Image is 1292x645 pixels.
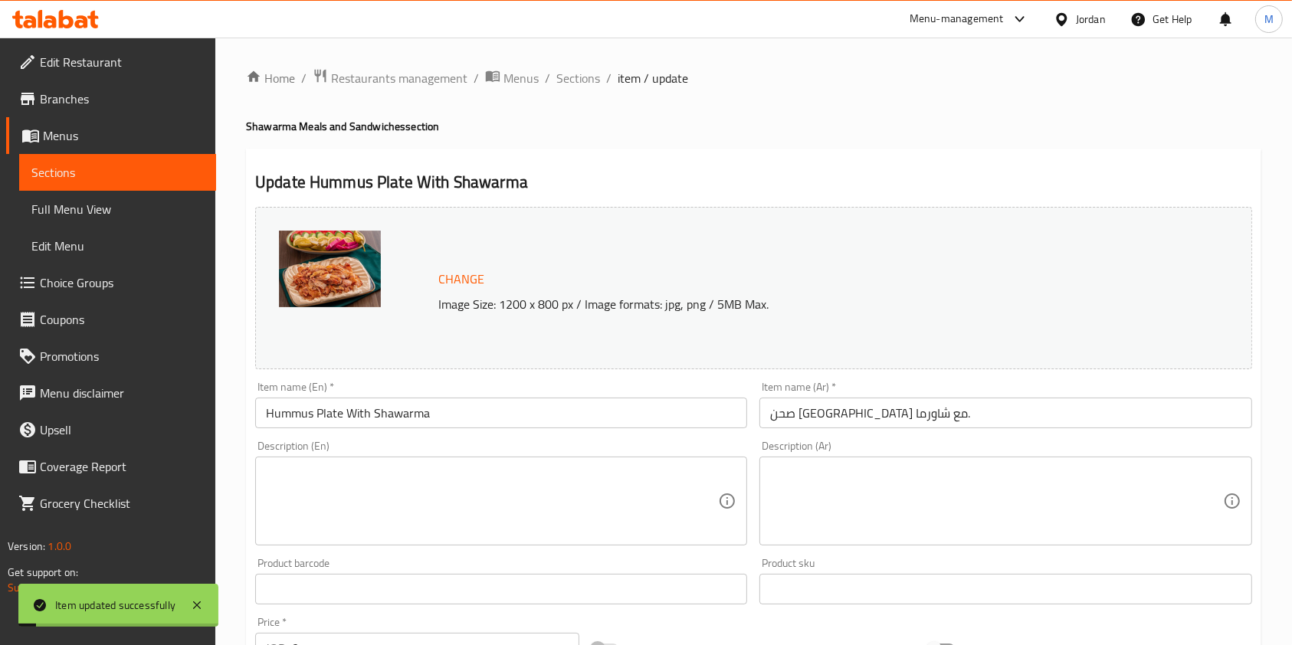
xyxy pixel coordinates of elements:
[301,69,307,87] li: /
[503,69,539,87] span: Menus
[8,536,45,556] span: Version:
[313,68,467,88] a: Restaurants management
[6,338,216,375] a: Promotions
[31,163,204,182] span: Sections
[255,574,747,604] input: Please enter product barcode
[19,228,216,264] a: Edit Menu
[6,411,216,448] a: Upsell
[618,69,688,87] span: item / update
[255,171,1252,194] h2: Update Hummus Plate With Shawarma
[6,448,216,485] a: Coverage Report
[331,69,467,87] span: Restaurants management
[6,80,216,117] a: Branches
[474,69,479,87] li: /
[31,200,204,218] span: Full Menu View
[43,126,204,145] span: Menus
[485,68,539,88] a: Menus
[6,117,216,154] a: Menus
[40,53,204,71] span: Edit Restaurant
[545,69,550,87] li: /
[40,310,204,329] span: Coupons
[19,154,216,191] a: Sections
[759,574,1251,604] input: Please enter product sku
[432,264,490,295] button: Change
[8,578,105,598] a: Support.OpsPlatform
[40,457,204,476] span: Coverage Report
[8,562,78,582] span: Get support on:
[31,237,204,255] span: Edit Menu
[246,119,1261,134] h4: Shawarma Meals and Sandwiches section
[19,191,216,228] a: Full Menu View
[6,264,216,301] a: Choice Groups
[6,375,216,411] a: Menu disclaimer
[1076,11,1106,28] div: Jordan
[1264,11,1274,28] span: M
[910,10,1004,28] div: Menu-management
[40,273,204,292] span: Choice Groups
[6,301,216,338] a: Coupons
[55,597,175,614] div: Item updated successfully
[6,44,216,80] a: Edit Restaurant
[40,347,204,365] span: Promotions
[606,69,612,87] li: /
[438,268,484,290] span: Change
[246,69,295,87] a: Home
[432,295,1144,313] p: Image Size: 1200 x 800 px / Image formats: jpg, png / 5MB Max.
[279,231,381,307] img: mmw_638824040736748614
[6,485,216,522] a: Grocery Checklist
[40,384,204,402] span: Menu disclaimer
[40,90,204,108] span: Branches
[40,494,204,512] span: Grocery Checklist
[246,68,1261,88] nav: breadcrumb
[556,69,600,87] a: Sections
[255,398,747,428] input: Enter name En
[67,545,201,560] div: Item branches added successfully
[40,421,204,439] span: Upsell
[759,398,1251,428] input: Enter name Ar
